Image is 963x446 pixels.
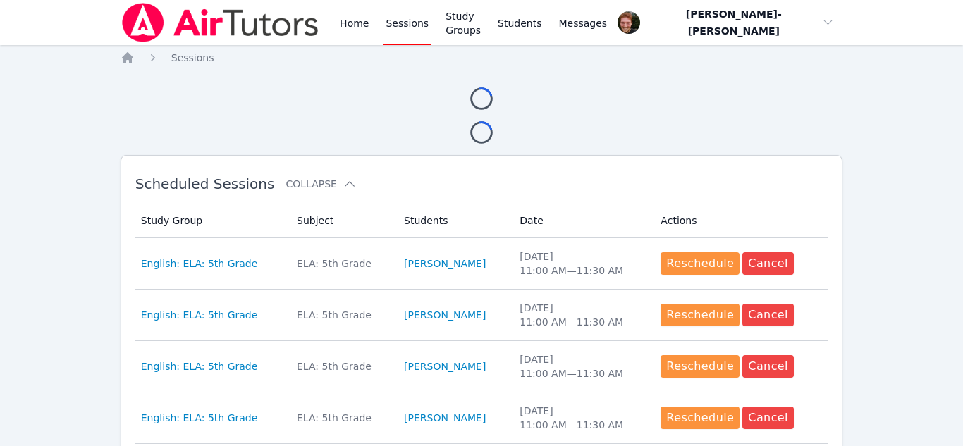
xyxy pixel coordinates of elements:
a: English: ELA: 5th Grade [141,256,258,271]
div: ELA: 5th Grade [297,411,387,425]
th: Study Group [135,204,288,238]
span: Sessions [171,52,214,63]
th: Students [395,204,511,238]
tr: English: ELA: 5th GradeELA: 5th Grade[PERSON_NAME][DATE]11:00 AM—11:30 AMRescheduleCancel [135,341,828,392]
span: Scheduled Sessions [135,175,275,192]
a: [PERSON_NAME] [404,411,486,425]
tr: English: ELA: 5th GradeELA: 5th Grade[PERSON_NAME][DATE]11:00 AM—11:30 AMRescheduleCancel [135,290,828,341]
div: [DATE] 11:00 AM — 11:30 AM [520,301,644,329]
span: Messages [559,16,608,30]
button: Reschedule [661,407,740,429]
div: ELA: 5th Grade [297,308,387,322]
img: Air Tutors [121,3,320,42]
nav: Breadcrumb [121,51,843,65]
a: English: ELA: 5th Grade [141,308,258,322]
tr: English: ELA: 5th GradeELA: 5th Grade[PERSON_NAME][DATE]11:00 AM—11:30 AMRescheduleCancel [135,238,828,290]
button: Collapse [286,177,356,191]
th: Subject [288,204,395,238]
a: English: ELA: 5th Grade [141,359,258,373]
tr: English: ELA: 5th GradeELA: 5th Grade[PERSON_NAME][DATE]11:00 AM—11:30 AMRescheduleCancel [135,392,828,444]
th: Actions [652,204,828,238]
button: Cancel [742,304,794,326]
a: [PERSON_NAME] [404,308,486,322]
a: [PERSON_NAME] [404,256,486,271]
button: Cancel [742,355,794,378]
a: [PERSON_NAME] [404,359,486,373]
button: Cancel [742,252,794,275]
div: [DATE] 11:00 AM — 11:30 AM [520,249,644,278]
button: Reschedule [661,355,740,378]
a: Sessions [171,51,214,65]
div: [DATE] 11:00 AM — 11:30 AM [520,404,644,432]
th: Date [511,204,652,238]
div: [DATE] 11:00 AM — 11:30 AM [520,352,644,380]
button: Reschedule [661,252,740,275]
div: ELA: 5th Grade [297,359,387,373]
button: Cancel [742,407,794,429]
div: ELA: 5th Grade [297,256,387,271]
button: Reschedule [661,304,740,326]
a: English: ELA: 5th Grade [141,411,258,425]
